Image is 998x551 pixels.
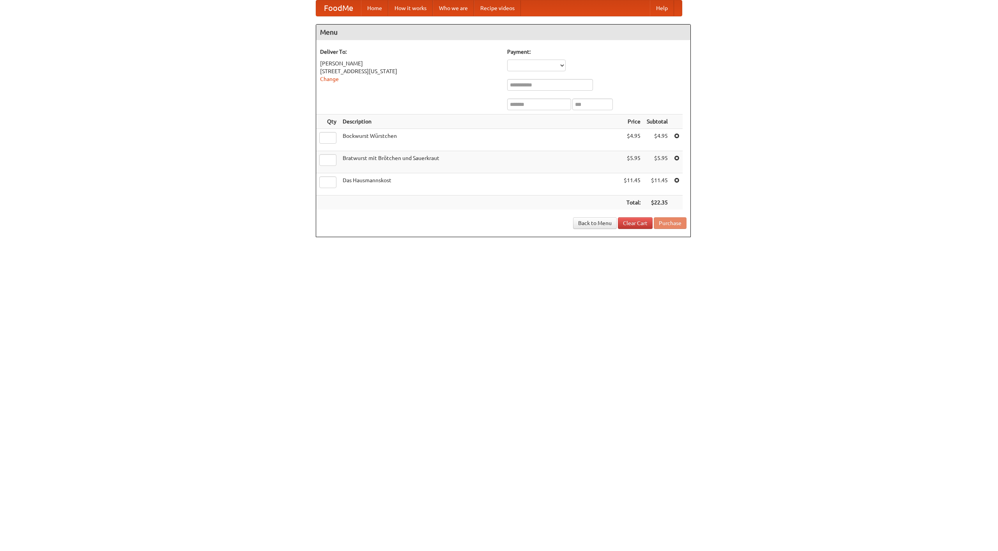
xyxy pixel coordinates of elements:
[644,173,671,195] td: $11.45
[644,195,671,210] th: $22.35
[621,195,644,210] th: Total:
[650,0,674,16] a: Help
[316,0,361,16] a: FoodMe
[621,129,644,151] td: $4.95
[644,151,671,173] td: $5.95
[320,76,339,82] a: Change
[621,173,644,195] td: $11.45
[654,217,687,229] button: Purchase
[388,0,433,16] a: How it works
[316,114,340,129] th: Qty
[340,173,621,195] td: Das Hausmannskost
[621,114,644,129] th: Price
[361,0,388,16] a: Home
[621,151,644,173] td: $5.95
[644,129,671,151] td: $4.95
[507,48,687,56] h5: Payment:
[340,114,621,129] th: Description
[320,60,499,67] div: [PERSON_NAME]
[474,0,521,16] a: Recipe videos
[644,114,671,129] th: Subtotal
[320,67,499,75] div: [STREET_ADDRESS][US_STATE]
[340,129,621,151] td: Bockwurst Würstchen
[340,151,621,173] td: Bratwurst mit Brötchen und Sauerkraut
[433,0,474,16] a: Who we are
[573,217,617,229] a: Back to Menu
[316,25,690,40] h4: Menu
[618,217,653,229] a: Clear Cart
[320,48,499,56] h5: Deliver To:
